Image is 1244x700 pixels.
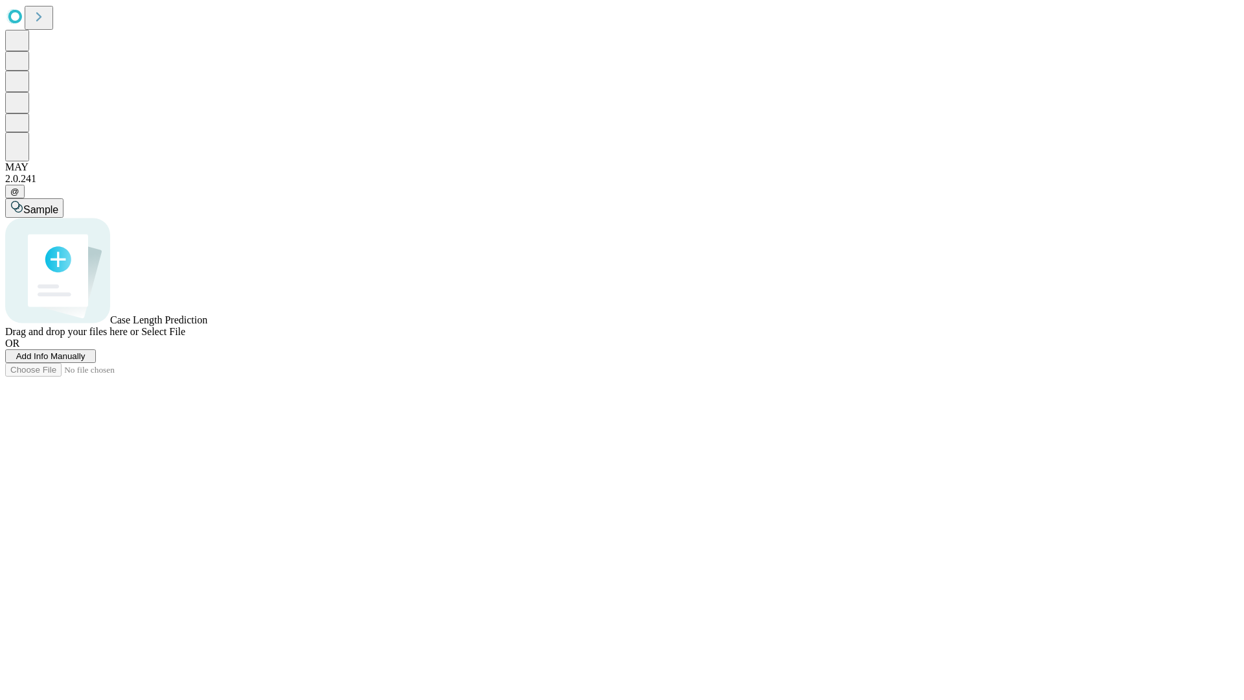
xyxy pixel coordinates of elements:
span: Select File [141,326,185,337]
span: Drag and drop your files here or [5,326,139,337]
div: MAY [5,161,1239,173]
span: @ [10,187,19,196]
span: OR [5,338,19,349]
span: Sample [23,204,58,215]
button: Sample [5,198,63,218]
div: 2.0.241 [5,173,1239,185]
button: @ [5,185,25,198]
span: Case Length Prediction [110,314,207,325]
button: Add Info Manually [5,349,96,363]
span: Add Info Manually [16,351,86,361]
